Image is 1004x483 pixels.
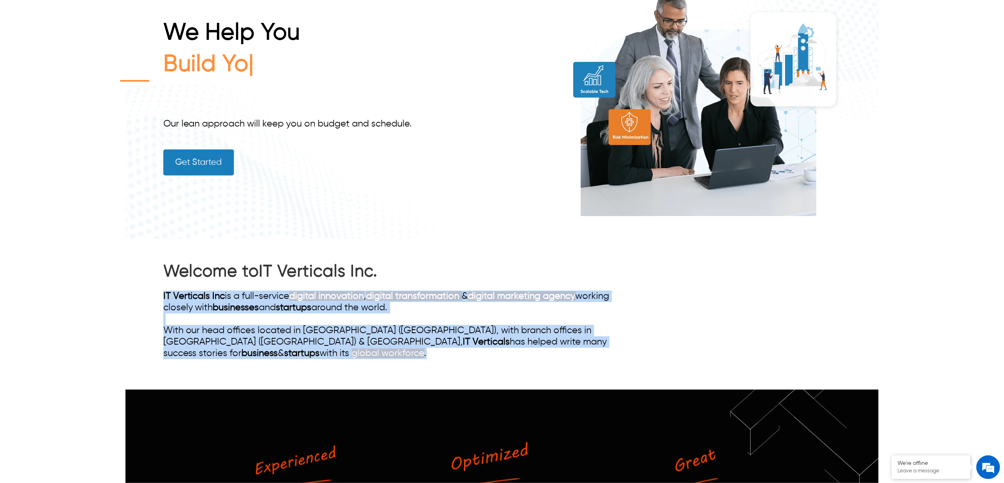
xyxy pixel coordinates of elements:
[163,53,249,76] span: Build Yo
[54,207,60,212] img: salesiqlogo_leal7QplfZFryJ6FIlVepeu7OftD7mt8q6exU6-34PB8prfIgodN67KcxXM9Y7JQ_.png
[116,243,143,254] em: Submit
[468,291,576,301] a: digital marketing agency
[41,44,133,54] div: Leave a message
[242,349,278,358] a: business
[276,303,312,312] a: startups
[163,149,234,175] a: Get Started
[284,349,320,358] a: startups
[163,19,434,51] h1: We Help You
[163,261,638,283] h2: Welcome to
[13,47,33,52] img: logo_Zg8I0qSkbAqR2WFHt3p6CTuqpyXMFPubPcD2OT02zFN43Cy9FUNNG3NEPhM_Q1qe_.png
[163,291,225,301] a: IT Verticals Inc
[4,215,150,243] textarea: Type your message and click 'Submit'
[463,337,510,347] a: IT Verticals
[259,263,378,280] a: IT Verticals Inc.
[352,349,424,358] span: global workforce
[897,468,965,474] p: Leave a message
[163,291,638,359] div: is a full-service , & working closely with and around the world. With our head offices located in...
[897,460,965,467] div: We're offline
[17,99,138,179] span: We are offline. Please leave us a message.
[163,118,434,130] div: Our lean approach will keep you on budget and schedule.
[213,303,259,312] a: businesses
[62,207,100,212] em: Driven by SalesIQ
[366,291,460,301] a: digital transformation
[290,291,364,301] a: digital innovation
[129,4,148,23] div: Minimize live chat window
